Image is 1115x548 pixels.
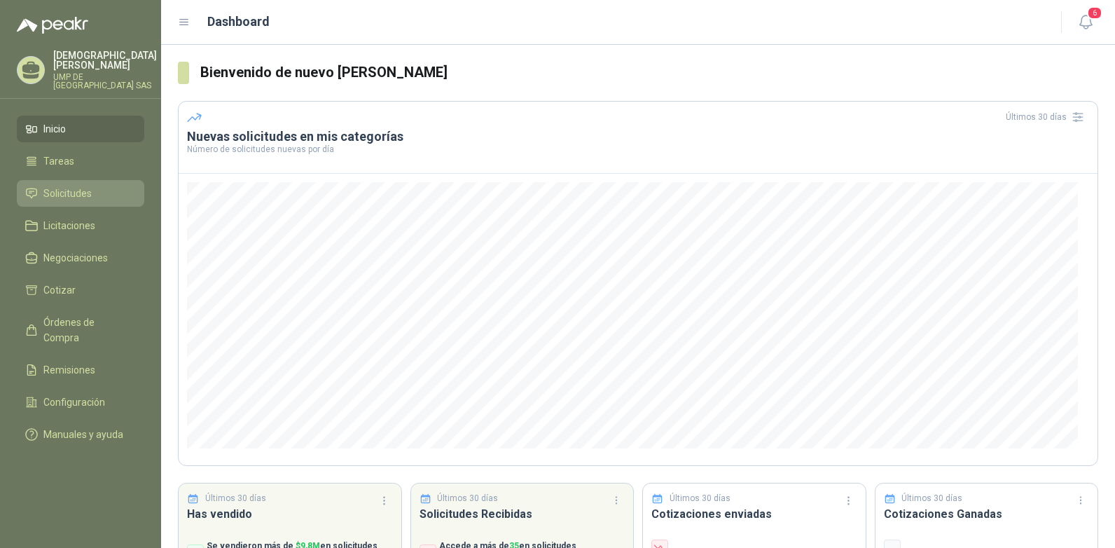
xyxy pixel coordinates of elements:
[43,218,95,233] span: Licitaciones
[17,389,144,416] a: Configuración
[884,505,1090,523] h3: Cotizaciones Ganadas
[437,492,498,505] p: Últimos 30 días
[17,309,144,351] a: Órdenes de Compra
[17,245,144,271] a: Negociaciones
[205,492,266,505] p: Últimos 30 días
[43,362,95,378] span: Remisiones
[187,128,1089,145] h3: Nuevas solicitudes en mis categorías
[17,421,144,448] a: Manuales y ayuda
[200,62,1098,83] h3: Bienvenido de nuevo [PERSON_NAME]
[901,492,962,505] p: Últimos 30 días
[651,505,857,523] h3: Cotizaciones enviadas
[43,315,131,345] span: Órdenes de Compra
[43,121,66,137] span: Inicio
[1006,106,1089,128] div: Últimos 30 días
[43,153,74,169] span: Tareas
[187,145,1089,153] p: Número de solicitudes nuevas por día
[17,148,144,174] a: Tareas
[420,505,625,523] h3: Solicitudes Recibidas
[17,277,144,303] a: Cotizar
[17,357,144,383] a: Remisiones
[43,186,92,201] span: Solicitudes
[187,505,393,523] h3: Has vendido
[17,212,144,239] a: Licitaciones
[43,395,105,410] span: Configuración
[43,250,108,266] span: Negociaciones
[17,180,144,207] a: Solicitudes
[17,17,88,34] img: Logo peakr
[53,73,157,90] p: UMP DE [GEOGRAPHIC_DATA] SAS
[1087,6,1102,20] span: 6
[53,50,157,70] p: [DEMOGRAPHIC_DATA] [PERSON_NAME]
[1073,10,1098,35] button: 6
[43,282,76,298] span: Cotizar
[17,116,144,142] a: Inicio
[670,492,730,505] p: Últimos 30 días
[43,427,123,442] span: Manuales y ayuda
[207,12,270,32] h1: Dashboard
